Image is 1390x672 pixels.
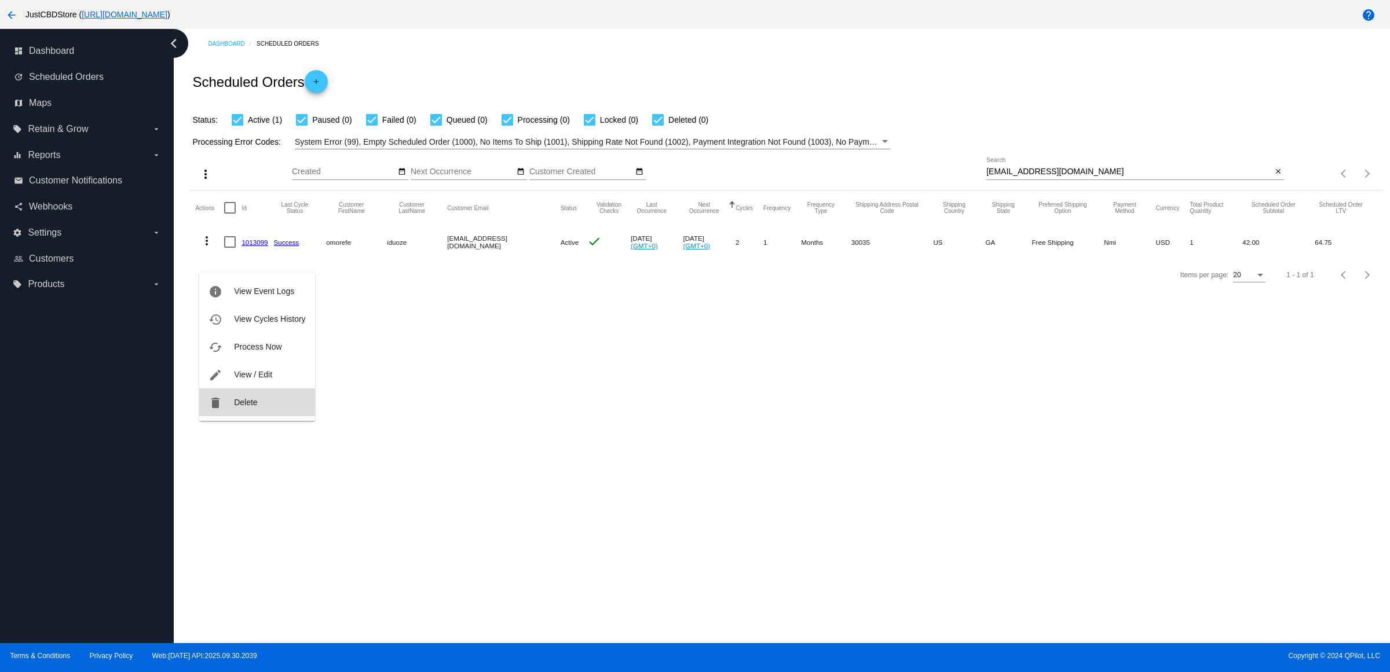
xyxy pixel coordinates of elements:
[209,368,222,382] mat-icon: edit
[234,370,272,379] span: View / Edit
[209,340,222,354] mat-icon: cached
[234,287,294,296] span: View Event Logs
[234,314,305,324] span: View Cycles History
[209,285,222,299] mat-icon: info
[209,313,222,326] mat-icon: history
[209,396,222,410] mat-icon: delete
[234,342,281,351] span: Process Now
[234,398,257,407] span: Delete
